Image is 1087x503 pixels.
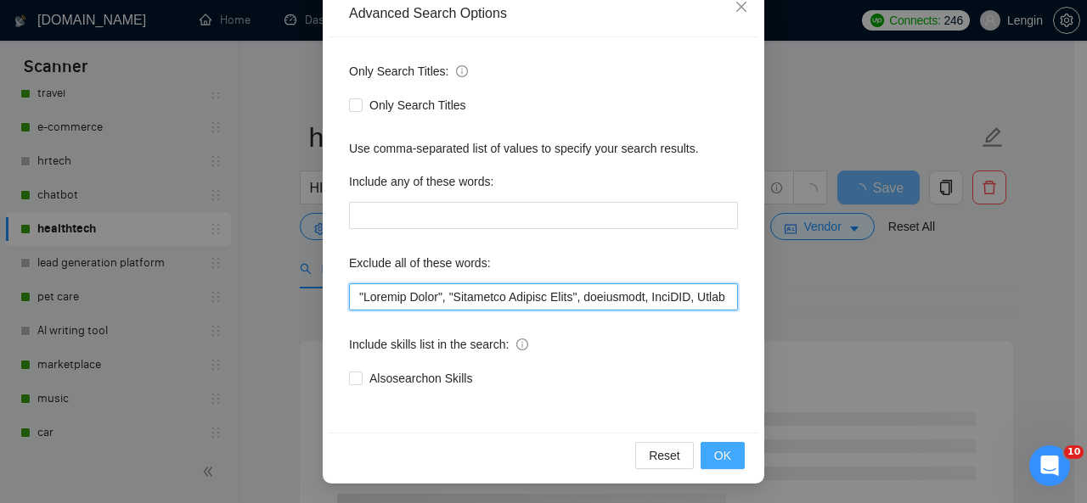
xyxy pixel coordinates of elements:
[349,139,738,158] div: Use comma-separated list of values to specify your search results.
[635,442,694,469] button: Reset
[649,446,680,465] span: Reset
[349,249,491,277] label: Exclude all of these words:
[349,4,738,23] div: Advanced Search Options
[1029,445,1070,486] iframe: Intercom live chat
[363,369,479,388] span: Also search on Skills
[1064,445,1084,459] span: 10
[349,335,528,354] span: Include skills list in the search:
[456,65,468,77] span: info-circle
[701,442,745,469] button: OK
[714,446,731,465] span: OK
[349,168,493,195] label: Include any of these words:
[363,96,473,115] span: Only Search Titles
[349,62,468,81] span: Only Search Titles:
[516,338,528,350] span: info-circle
